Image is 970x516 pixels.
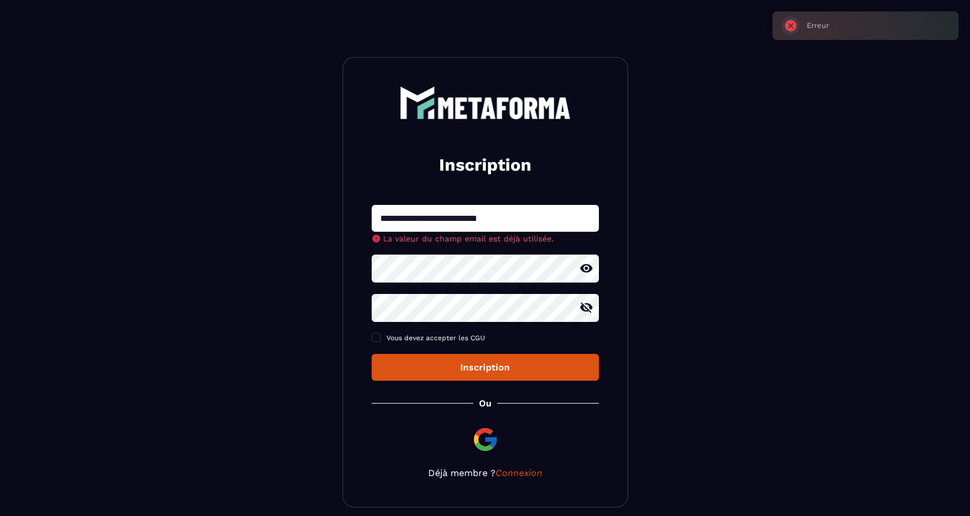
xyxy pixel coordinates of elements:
span: Vous devez accepter les CGU [387,334,485,342]
img: google [472,426,499,453]
p: Déjà membre ? [372,467,599,478]
h2: Inscription [385,154,585,176]
p: Ou [479,398,492,409]
span: La valeur du champ email est déjà utilisée. [383,234,554,243]
a: Connexion [496,467,542,478]
button: Inscription [372,354,599,381]
div: Inscription [381,362,590,373]
a: logo [372,86,599,119]
img: logo [400,86,571,119]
